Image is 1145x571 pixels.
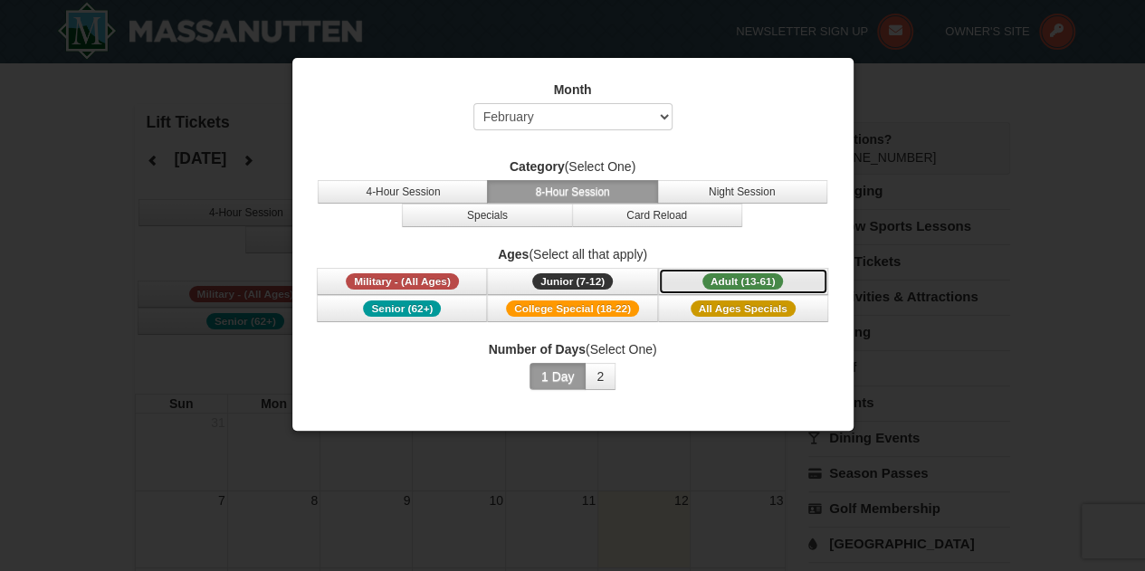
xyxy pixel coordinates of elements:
span: Junior (7-12) [532,273,613,290]
button: Card Reload [572,204,742,227]
button: Night Session [657,180,827,204]
strong: Month [554,82,592,97]
button: Military - (All Ages) [317,268,487,295]
button: Adult (13-61) [658,268,828,295]
button: 4-Hour Session [318,180,488,204]
span: Adult (13-61) [702,273,784,290]
label: (Select One) [315,157,831,176]
button: Junior (7-12) [487,268,657,295]
button: 8-Hour Session [487,180,657,204]
strong: Category [510,159,565,174]
button: Specials [402,204,572,227]
span: College Special (18-22) [506,300,639,317]
button: 1 Day [530,363,587,390]
button: College Special (18-22) [487,295,657,322]
strong: Ages [498,247,529,262]
strong: Number of Days [489,342,586,357]
label: (Select One) [315,340,831,358]
label: (Select all that apply) [315,245,831,263]
button: 2 [585,363,615,390]
span: Senior (62+) [363,300,441,317]
button: All Ages Specials [658,295,828,322]
span: All Ages Specials [691,300,796,317]
button: Senior (62+) [317,295,487,322]
span: Military - (All Ages) [346,273,459,290]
